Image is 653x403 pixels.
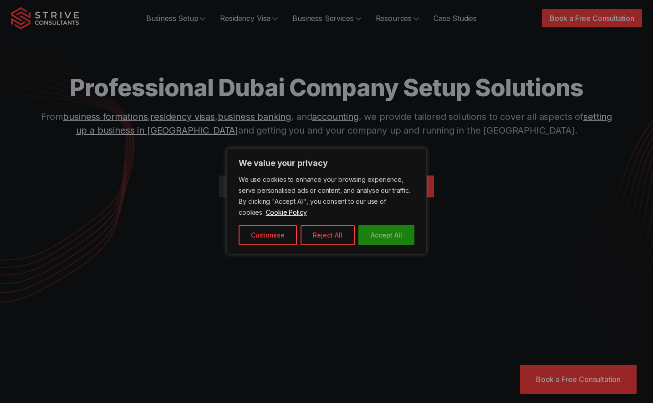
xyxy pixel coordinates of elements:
[358,225,414,245] button: Accept All
[239,225,297,245] button: Customise
[301,225,355,245] button: Reject All
[239,158,414,169] p: We value your privacy
[226,148,427,255] div: We value your privacy
[239,174,414,218] p: We use cookies to enhance your browsing experience, serve personalised ads or content, and analys...
[265,208,307,217] a: Cookie Policy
